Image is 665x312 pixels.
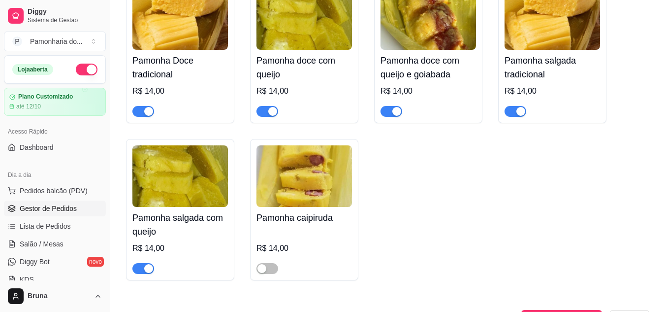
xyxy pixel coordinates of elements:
span: P [12,36,22,46]
img: product-image [256,145,352,207]
div: Pamonharia do ... [30,36,83,46]
div: Acesso Rápido [4,124,106,139]
a: Lista de Pedidos [4,218,106,234]
a: Salão / Mesas [4,236,106,252]
article: Plano Customizado [18,93,73,101]
div: R$ 14,00 [505,85,600,97]
a: KDS [4,272,106,287]
span: Gestor de Pedidos [20,204,77,213]
span: Diggy [28,7,102,16]
button: Pedidos balcão (PDV) [4,183,106,199]
span: Pedidos balcão (PDV) [20,186,88,196]
a: Dashboard [4,139,106,155]
div: Loja aberta [12,64,53,75]
span: Dashboard [20,142,54,152]
button: Alterar Status [76,64,97,75]
a: Gestor de Pedidos [4,201,106,216]
h4: Pamonha salgada com queijo [132,211,228,239]
div: R$ 14,00 [132,85,228,97]
a: Plano Customizadoaté 12/10 [4,88,106,116]
div: R$ 14,00 [256,85,352,97]
article: até 12/10 [16,103,41,110]
span: Lista de Pedidos [20,221,71,231]
button: Bruna [4,284,106,308]
span: KDS [20,275,34,284]
div: Dia a dia [4,167,106,183]
img: product-image [132,145,228,207]
div: R$ 14,00 [380,85,476,97]
span: Bruna [28,292,90,301]
a: Diggy Botnovo [4,254,106,270]
span: Sistema de Gestão [28,16,102,24]
h4: Pamonha doce com queijo [256,54,352,81]
span: Salão / Mesas [20,239,63,249]
h4: Pamonha Doce tradicional [132,54,228,81]
h4: Pamonha caipiruda [256,211,352,225]
div: R$ 14,00 [132,243,228,254]
a: DiggySistema de Gestão [4,4,106,28]
button: Select a team [4,32,106,51]
div: R$ 14,00 [256,243,352,254]
h4: Pamonha salgada tradicional [505,54,600,81]
span: Diggy Bot [20,257,50,267]
h4: Pamonha doce com queijo e goiabada [380,54,476,81]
